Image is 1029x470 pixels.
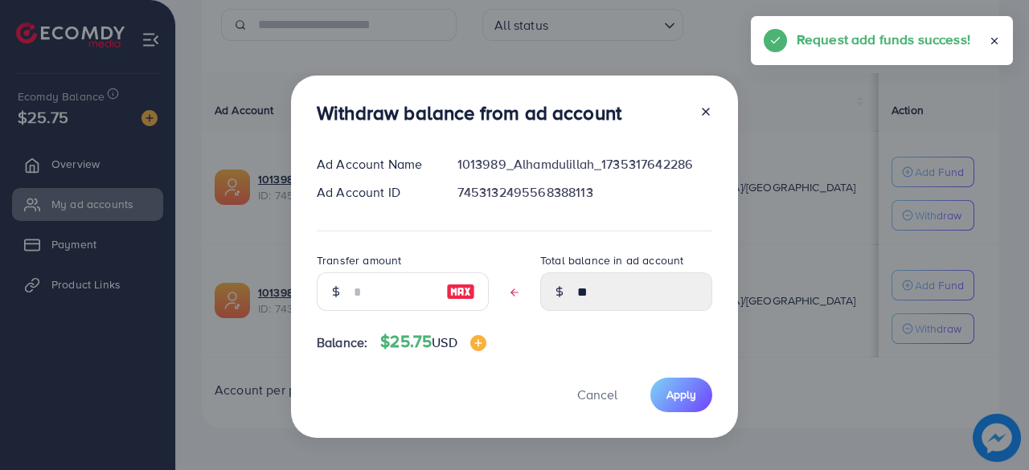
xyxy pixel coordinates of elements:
div: 7453132495568388113 [445,183,725,202]
div: Ad Account ID [304,183,445,202]
label: Total balance in ad account [540,252,683,268]
span: Balance: [317,333,367,352]
label: Transfer amount [317,252,401,268]
span: USD [432,333,457,351]
button: Cancel [557,378,637,412]
button: Apply [650,378,712,412]
h3: Withdraw balance from ad account [317,101,621,125]
img: image [446,282,475,301]
span: Cancel [577,386,617,403]
h4: $25.75 [380,332,486,352]
img: image [470,335,486,351]
div: 1013989_Alhamdulillah_1735317642286 [445,155,725,174]
span: Apply [666,386,696,403]
h5: Request add funds success! [797,29,970,50]
div: Ad Account Name [304,155,445,174]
